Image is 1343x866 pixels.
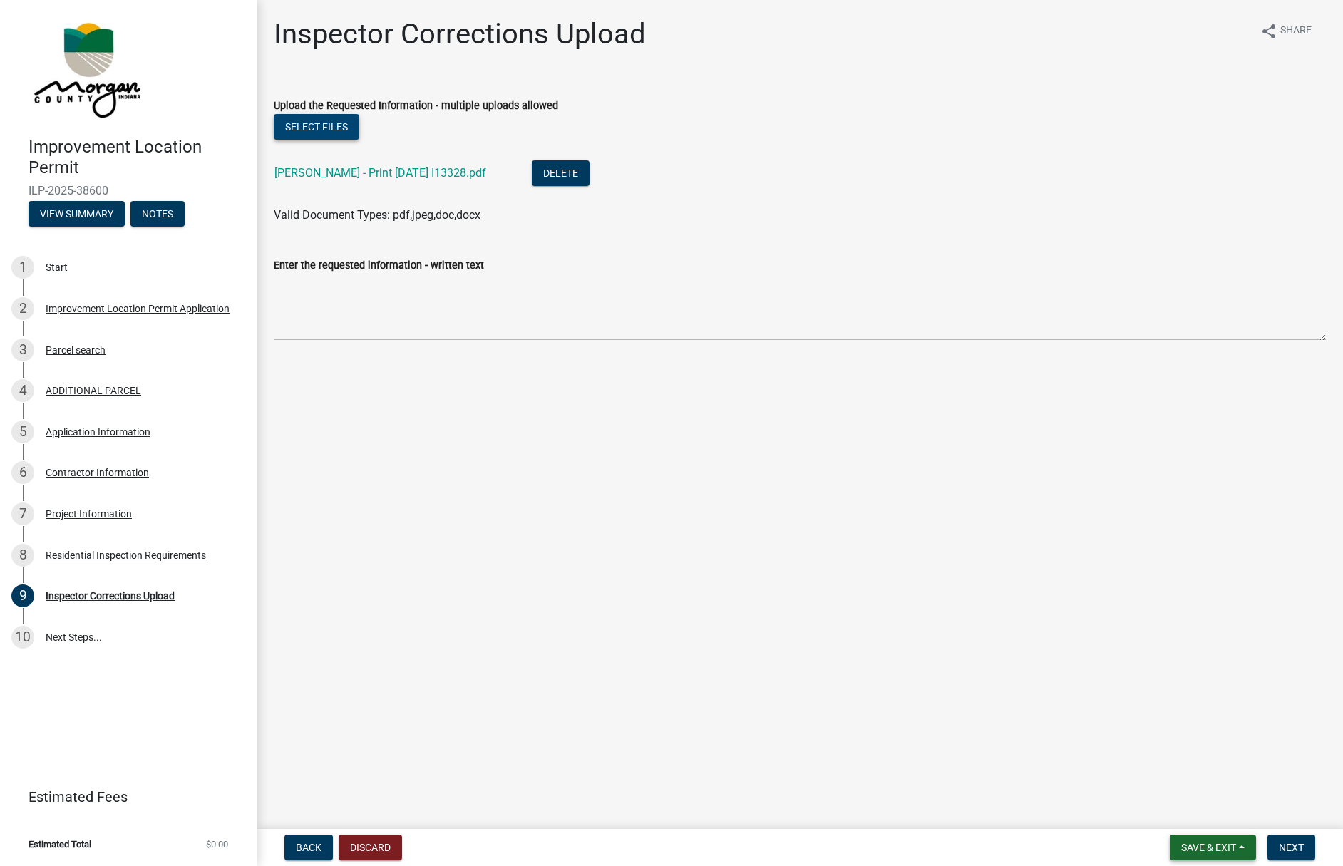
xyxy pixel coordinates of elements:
div: Start [46,262,68,272]
div: Residential Inspection Requirements [46,550,206,560]
div: 4 [11,379,34,402]
i: share [1260,23,1277,40]
div: 7 [11,502,34,525]
div: Contractor Information [46,468,149,478]
button: Notes [130,201,185,227]
span: Save & Exit [1181,842,1236,853]
span: Share [1280,23,1312,40]
button: Discard [339,835,402,860]
button: Back [284,835,333,860]
div: Improvement Location Permit Application [46,304,230,314]
div: 8 [11,544,34,567]
div: Parcel search [46,345,106,355]
label: Enter the requested information - written text [274,261,484,271]
h1: Inspector Corrections Upload [274,17,646,51]
div: 1 [11,256,34,279]
label: Upload the Requested Information - multiple uploads allowed [274,101,558,111]
a: [PERSON_NAME] - Print [DATE] I13328.pdf [274,166,486,180]
wm-modal-confirm: Delete Document [532,167,590,181]
button: View Summary [29,201,125,227]
button: Save & Exit [1170,835,1256,860]
div: 9 [11,584,34,607]
h4: Improvement Location Permit [29,137,245,178]
span: Valid Document Types: pdf,jpeg,doc,docx [274,208,480,222]
span: $0.00 [206,840,228,849]
a: Estimated Fees [11,783,234,811]
span: Back [296,842,321,853]
button: Next [1267,835,1315,860]
button: Select files [274,114,359,140]
div: 6 [11,461,34,484]
div: ADDITIONAL PARCEL [46,386,141,396]
wm-modal-confirm: Notes [130,209,185,220]
button: shareShare [1249,17,1323,45]
span: Next [1279,842,1304,853]
button: Delete [532,160,590,186]
div: 2 [11,297,34,320]
div: Application Information [46,427,150,437]
div: 10 [11,626,34,649]
wm-modal-confirm: Summary [29,209,125,220]
div: 3 [11,339,34,361]
div: 5 [11,421,34,443]
div: Project Information [46,509,132,519]
img: Morgan County, Indiana [29,15,143,122]
span: ILP-2025-38600 [29,184,228,197]
span: Estimated Total [29,840,91,849]
div: Inspector Corrections Upload [46,591,175,601]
